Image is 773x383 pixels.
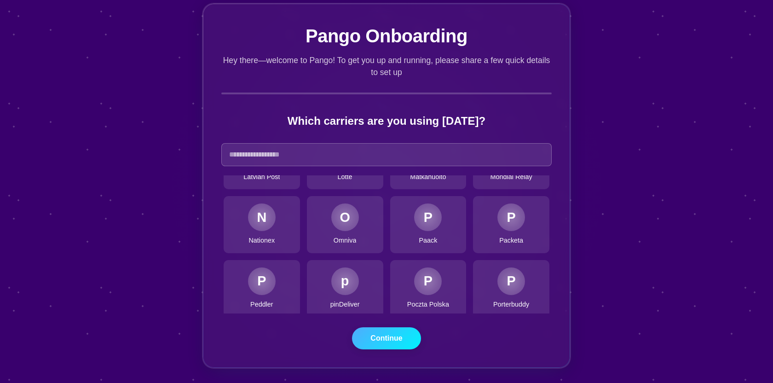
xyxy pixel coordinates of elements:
[410,172,446,182] span: Matkahuolto
[341,271,349,291] div: p
[338,172,352,182] span: Lotte
[248,236,275,246] span: Nationex
[250,300,273,310] span: Peddler
[499,236,523,246] span: Packeta
[352,327,421,349] button: Continue
[243,172,280,182] span: Latvian Post
[340,208,350,227] div: O
[424,271,433,291] div: P
[419,236,437,246] span: Paack
[257,271,266,291] div: P
[221,113,552,129] h2: Which carriers are you using [DATE]?
[257,208,266,227] div: N
[221,54,552,79] p: Hey there—welcome to Pango! To get you up and running, please share a few quick details to set up
[507,208,516,227] div: P
[334,236,357,246] span: Omniva
[330,300,360,310] span: pinDeliver
[507,271,516,291] div: P
[490,172,532,182] span: Mondial Relay
[424,208,433,227] div: P
[221,22,552,50] h1: Pango Onboarding
[407,300,449,310] span: Poczta Polska
[493,300,529,310] span: Porterbuddy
